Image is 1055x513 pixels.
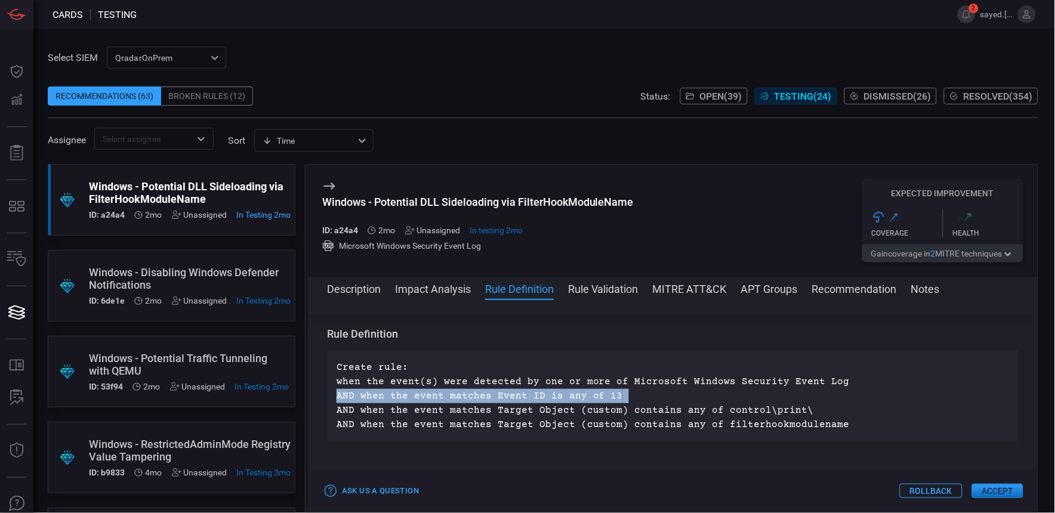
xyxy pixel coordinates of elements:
button: Recommendation [812,281,897,295]
div: Recommendations (63) [48,86,161,106]
button: Threat Intelligence [2,437,31,465]
button: 2 [958,5,976,23]
div: Unassigned [405,225,461,235]
input: Select assignee [98,131,190,146]
span: Cards [53,9,83,20]
button: Open(39) [680,88,748,104]
label: Select SIEM [48,52,98,63]
h3: Rule Definition [327,327,1019,341]
div: Time [263,135,354,147]
button: Cards [2,298,31,327]
div: Unassigned [170,382,226,391]
div: Unassigned [172,468,227,477]
span: Aug 21, 2025 4:24 PM [235,382,289,391]
button: MITRE ATT&CK [653,281,727,295]
button: Detections [2,86,31,115]
span: 2 [969,4,979,13]
div: Windows - RestrictedAdminMode Registry Value Tampering [89,438,291,463]
button: Notes [911,281,940,295]
span: Aug 07, 2025 2:37 AM [146,210,162,220]
button: Inventory [2,245,31,274]
div: Unassigned [172,210,227,220]
div: Microsoft Windows Security Event Log [322,240,634,252]
button: Rollback [900,484,963,498]
button: MITRE - Detection Posture [2,192,31,221]
button: Gaincoverage in2MITRE techniques [862,245,1023,262]
span: Aug 21, 2025 4:14 PM [237,296,291,305]
span: Jul 29, 2025 3:41 AM [144,382,161,391]
button: ALERT ANALYSIS [2,384,31,412]
button: Rule Validation [568,281,638,295]
h5: Expected Improvement [862,188,1023,198]
button: Dashboard [2,57,31,86]
div: Windows - Potential DLL Sideloading via FilterHookModuleName [89,180,291,205]
button: Reports [2,139,31,168]
h5: ID: 6de1e [89,296,125,305]
button: Accept [972,484,1023,498]
span: Dismissed ( 26 ) [864,91,931,102]
div: Health [953,229,1024,237]
h5: ID: b9833 [89,468,125,477]
p: Create rule: when the event(s) were detected by one or more of Microsoft Windows Security Event L... [337,360,1009,432]
button: Open [193,131,209,147]
button: Dismissed(26) [844,88,937,104]
span: Resolved ( 354 ) [964,91,1033,102]
span: Testing ( 24 ) [775,91,832,102]
div: Windows - Potential Traffic Tunneling with QEMU [89,352,289,377]
button: Impact Analysis [395,281,471,295]
button: Resolved(354) [944,88,1038,104]
button: Rule Definition [485,281,554,295]
div: Windows - Potential DLL Sideloading via FilterHookModuleName [322,196,634,208]
div: Coverage [872,229,943,237]
h5: ID: 53f94 [89,382,123,391]
button: APT Groups [741,281,798,295]
span: Aug 07, 2025 1:58 PM [237,210,291,220]
button: Ask Us a Question [322,482,422,500]
span: 2 [931,249,936,258]
h5: ID: a24a4 [322,225,358,235]
span: Jul 22, 2025 11:17 AM [237,468,291,477]
span: Jun 18, 2025 8:34 AM [146,468,162,477]
span: Jul 29, 2025 3:41 AM [146,296,162,305]
span: sayed.[PERSON_NAME] [980,10,1013,19]
span: Assignee [48,134,86,146]
span: Aug 07, 2025 1:58 PM [470,225,523,235]
button: Description [327,281,381,295]
div: Windows - Disabling Windows Defender Notifications [89,266,291,291]
h5: ID: a24a4 [89,210,125,220]
p: QradarOnPrem [115,52,207,64]
label: sort [228,135,245,146]
button: Rule Catalog [2,351,31,380]
span: Open ( 39 ) [700,91,742,102]
button: Testing(24) [755,88,837,104]
span: testing [98,9,137,20]
span: Aug 07, 2025 2:37 AM [379,225,396,235]
div: Unassigned [172,296,227,305]
div: Broken Rules (12) [161,86,253,106]
span: Status: [641,91,671,102]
